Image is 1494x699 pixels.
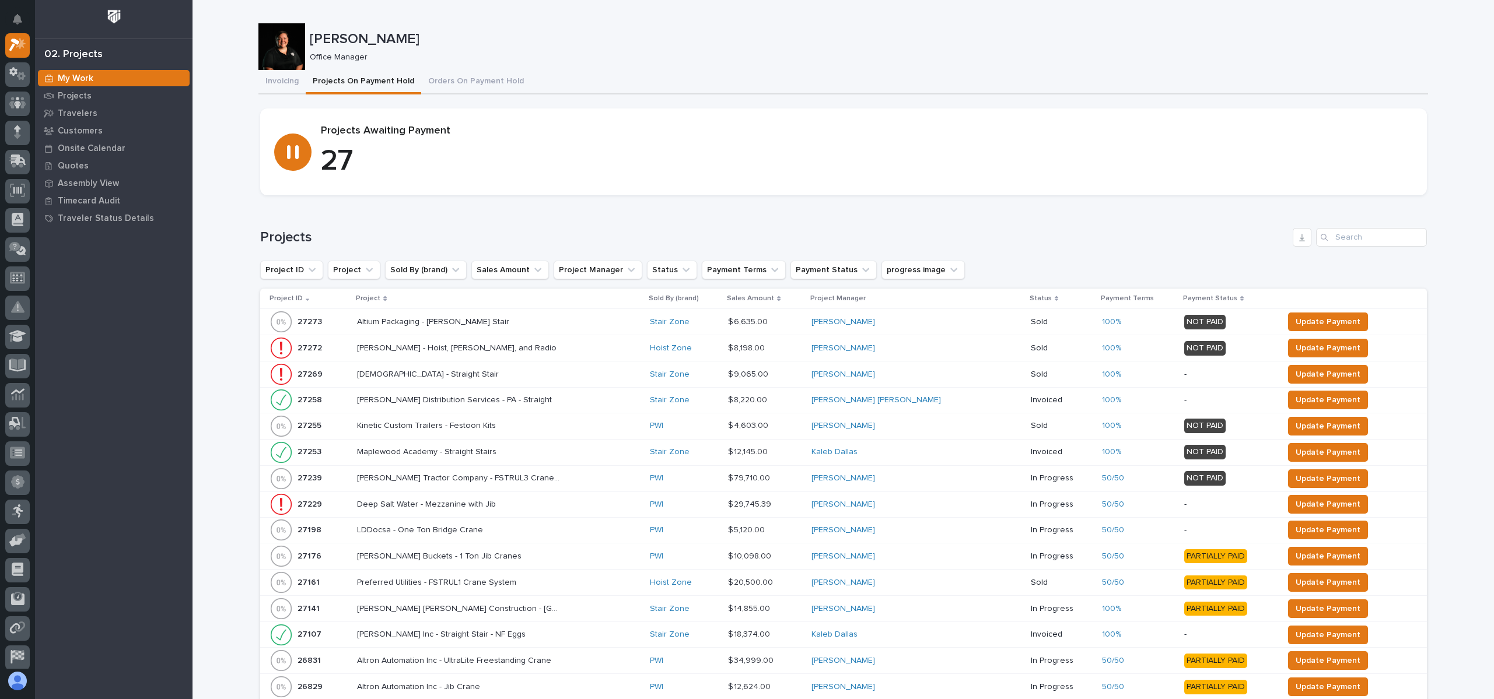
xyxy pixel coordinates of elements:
[811,500,875,510] a: [PERSON_NAME]
[1102,343,1121,353] a: 100%
[1031,656,1093,666] p: In Progress
[58,108,97,119] p: Travelers
[1296,654,1360,668] span: Update Payment
[1288,443,1368,462] button: Update Payment
[1288,339,1368,357] button: Update Payment
[260,361,1427,387] tr: 2726927269 [DEMOGRAPHIC_DATA] - Straight Stair[DEMOGRAPHIC_DATA] - Straight Stair Stair Zone $ 9,...
[1184,525,1274,535] p: -
[650,343,692,353] a: Hoist Zone
[1296,393,1360,407] span: Update Payment
[650,578,692,588] a: Hoist Zone
[258,70,306,94] button: Invoicing
[260,491,1427,517] tr: 2722927229 Deep Salt Water - Mezzanine with JibDeep Salt Water - Mezzanine with Jib PWI $ 29,745....
[58,178,119,189] p: Assembly View
[260,387,1427,413] tr: 2725827258 [PERSON_NAME] Distribution Services - PA - Straight[PERSON_NAME] Distribution Services...
[35,157,193,174] a: Quotes
[1102,500,1124,510] a: 50/50
[260,439,1427,465] tr: 2725327253 Maplewood Academy - Straight StairsMaplewood Academy - Straight Stairs Stair Zone $ 12...
[1184,370,1274,380] p: -
[1184,654,1247,668] div: PARTIALLY PAID
[357,445,499,457] p: Maplewood Academy - Straight Stairs
[1102,317,1121,327] a: 100%
[298,393,324,405] p: 27258
[1296,602,1360,616] span: Update Payment
[1184,315,1226,329] div: NOT PAID
[357,654,554,666] p: Altron Automation Inc - UltraLite Freestanding Crane
[298,419,324,431] p: 27255
[650,682,663,692] a: PWI
[1296,419,1360,433] span: Update Payment
[650,525,663,535] a: PWI
[357,341,559,353] p: [PERSON_NAME] - Hoist, [PERSON_NAME], and Radio
[321,125,1413,138] p: Projects Awaiting Payment
[44,48,103,61] div: 02. Projects
[1031,395,1093,405] p: Invoiced
[357,602,564,614] p: [PERSON_NAME] [PERSON_NAME] Construction - [GEOGRAPHIC_DATA][PERSON_NAME]
[321,144,1413,179] p: 27
[357,523,485,535] p: LDDocsa - One Ton Bridge Crane
[1296,445,1360,459] span: Update Payment
[357,471,564,483] p: [PERSON_NAME] Tractor Company - FSTRUL3 Crane System
[357,419,498,431] p: Kinetic Custom Trailers - Festoon Kits
[728,523,767,535] p: $ 5,120.00
[1102,525,1124,535] a: 50/50
[811,317,875,327] a: [PERSON_NAME]
[35,87,193,104] a: Projects
[650,370,690,380] a: Stair Zone
[1184,500,1274,510] p: -
[1031,317,1093,327] p: Sold
[650,317,690,327] a: Stair Zone
[5,669,30,693] button: users-avatar
[35,69,193,87] a: My Work
[35,139,193,157] a: Onsite Calendar
[811,447,858,457] a: Kaleb Dallas
[1030,292,1052,305] p: Status
[1288,573,1368,592] button: Update Payment
[1031,552,1093,561] p: In Progress
[58,143,125,154] p: Onsite Calendar
[298,523,324,535] p: 27198
[650,500,663,510] a: PWI
[1031,421,1093,431] p: Sold
[260,229,1288,246] h1: Projects
[260,335,1427,361] tr: 2727227272 [PERSON_NAME] - Hoist, [PERSON_NAME], and Radio[PERSON_NAME] - Hoist, [PERSON_NAME], a...
[728,497,774,510] p: $ 29,745.39
[1102,395,1121,405] a: 100%
[1288,626,1368,644] button: Update Payment
[1296,549,1360,563] span: Update Payment
[35,192,193,209] a: Timecard Audit
[650,473,663,483] a: PWI
[1031,473,1093,483] p: In Progress
[702,261,786,279] button: Payment Terms
[260,517,1427,543] tr: 2719827198 LDDocsa - One Ton Bridge CraneLDDocsa - One Ton Bridge Crane PWI $ 5,120.00$ 5,120.00 ...
[298,680,325,692] p: 26829
[15,14,30,33] div: Notifications
[811,343,875,353] a: [PERSON_NAME]
[1102,682,1124,692] a: 50/50
[811,473,875,483] a: [PERSON_NAME]
[1296,497,1360,511] span: Update Payment
[1102,421,1121,431] a: 100%
[58,161,89,171] p: Quotes
[1288,365,1368,384] button: Update Payment
[811,525,875,535] a: [PERSON_NAME]
[58,73,93,84] p: My Work
[1031,682,1093,692] p: In Progress
[35,209,193,227] a: Traveler Status Details
[1184,419,1226,433] div: NOT PAID
[1288,495,1368,514] button: Update Payment
[35,104,193,122] a: Travelers
[1296,472,1360,486] span: Update Payment
[357,393,554,405] p: [PERSON_NAME] Distribution Services - PA - Straight
[260,465,1427,491] tr: 2723927239 [PERSON_NAME] Tractor Company - FSTRUL3 Crane System[PERSON_NAME] Tractor Company - FS...
[1102,630,1121,640] a: 100%
[650,421,663,431] a: PWI
[554,261,642,279] button: Project Manager
[260,570,1427,596] tr: 2716127161 Preferred Utilities - FSTRUL1 Crane SystemPreferred Utilities - FSTRUL1 Crane System H...
[1316,228,1427,247] input: Search
[260,622,1427,648] tr: 2710727107 [PERSON_NAME] Inc - Straight Stair - NF Eggs[PERSON_NAME] Inc - Straight Stair - NF Eg...
[357,315,512,327] p: Altium Packaging - [PERSON_NAME] Stair
[650,656,663,666] a: PWI
[1288,521,1368,539] button: Update Payment
[260,596,1427,622] tr: 2714127141 [PERSON_NAME] [PERSON_NAME] Construction - [GEOGRAPHIC_DATA][PERSON_NAME][PERSON_NAME]...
